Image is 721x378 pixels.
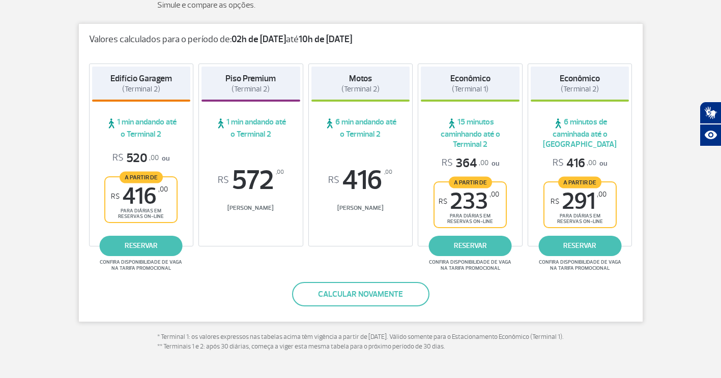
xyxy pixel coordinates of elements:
[110,73,172,84] strong: Edifício Garagem
[201,167,300,194] span: 572
[225,73,276,84] strong: Piso Premium
[112,150,169,166] p: ou
[111,192,120,201] sup: R$
[311,167,410,194] span: 416
[98,259,184,271] span: Confira disponibilidade de vaga na tarifa promocional
[349,73,372,84] strong: Motos
[158,185,168,194] sup: ,00
[700,102,721,124] button: Abrir tradutor de língua de sinais.
[558,176,601,188] span: A partir de
[439,190,499,213] span: 233
[561,84,599,94] span: (Terminal 2)
[429,236,512,256] a: reservar
[538,236,621,256] a: reservar
[439,197,447,206] sup: R$
[553,213,607,225] span: para diárias em reservas on-line
[442,155,488,171] span: 364
[341,84,380,94] span: (Terminal 2)
[700,124,721,146] button: Abrir recursos assistivos.
[112,150,159,166] span: 520
[597,190,607,199] sup: ,00
[218,175,229,186] sup: R$
[551,190,607,213] span: 291
[442,155,499,171] p: ou
[443,213,497,225] span: para diárias em reservas on-line
[700,102,721,146] div: Plugin de acessibilidade da Hand Talk.
[232,84,270,94] span: (Terminal 2)
[100,236,183,256] a: reservar
[299,34,352,45] strong: 10h de [DATE]
[157,332,564,352] p: * Terminal 1: os valores expressos nas tabelas acima têm vigência a partir de [DATE]. Válido some...
[531,117,629,149] span: 6 minutos de caminhada até o [GEOGRAPHIC_DATA]
[537,259,623,271] span: Confira disponibilidade de vaga na tarifa promocional
[201,117,300,139] span: 1 min andando até o Terminal 2
[553,155,596,171] span: 416
[201,204,300,212] span: [PERSON_NAME]
[450,73,491,84] strong: Econômico
[232,34,286,45] strong: 02h de [DATE]
[92,117,191,139] span: 1 min andando até o Terminal 2
[111,185,168,208] span: 416
[551,197,559,206] sup: R$
[452,84,488,94] span: (Terminal 1)
[421,117,520,149] span: 15 minutos caminhando até o Terminal 2
[120,171,163,183] span: A partir de
[311,117,410,139] span: 6 min andando até o Terminal 2
[89,34,632,45] p: Valores calculados para o período de: até
[384,167,392,178] sup: ,00
[449,176,492,188] span: A partir de
[122,84,160,94] span: (Terminal 2)
[553,155,607,171] p: ou
[292,282,429,306] button: Calcular novamente
[560,73,600,84] strong: Econômico
[427,259,513,271] span: Confira disponibilidade de vaga na tarifa promocional
[311,204,410,212] span: [PERSON_NAME]
[114,208,168,219] span: para diárias em reservas on-line
[328,175,339,186] sup: R$
[276,167,284,178] sup: ,00
[489,190,499,199] sup: ,00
